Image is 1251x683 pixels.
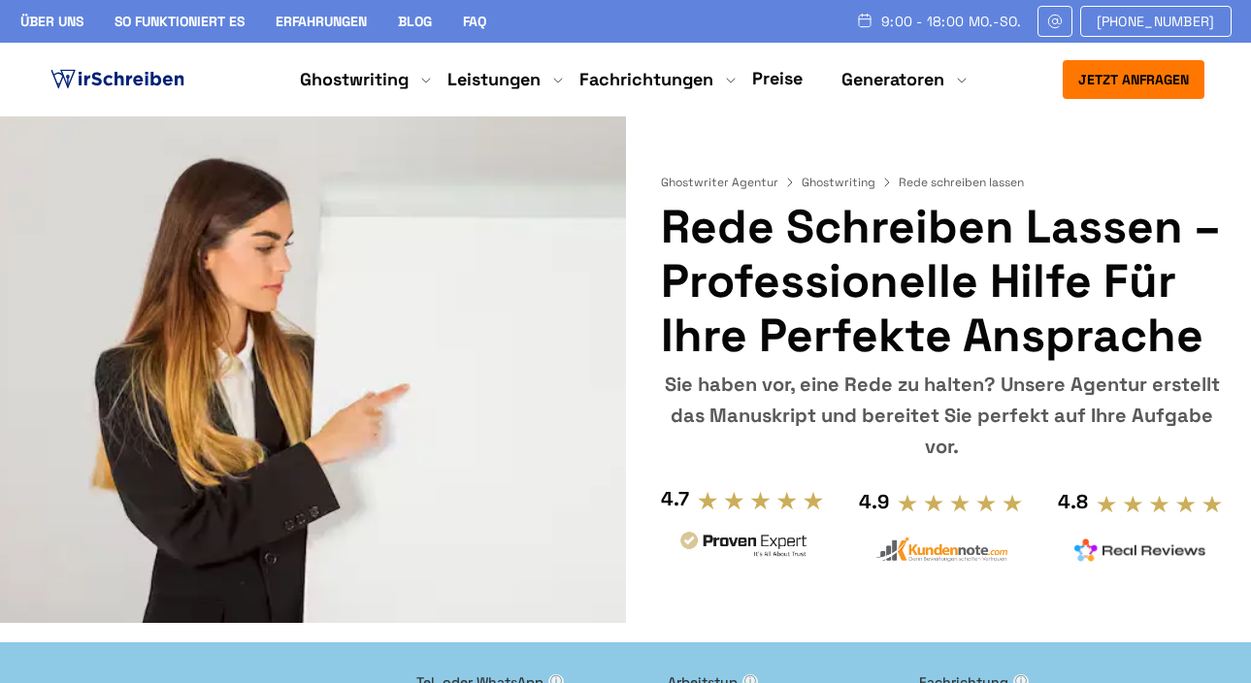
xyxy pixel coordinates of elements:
button: Jetzt anfragen [1063,60,1204,99]
img: logo ghostwriter-österreich [47,65,188,94]
span: 9:00 - 18:00 Mo.-So. [881,14,1022,29]
a: So funktioniert es [115,13,245,30]
a: Preise [752,67,803,89]
a: Ghostwriting [300,68,409,91]
img: stars [897,493,1024,514]
img: provenexpert [677,529,809,565]
a: Leistungen [447,68,541,91]
a: Erfahrungen [276,13,367,30]
img: kundennote [875,537,1007,563]
div: 4.7 [661,483,689,514]
a: Ghostwriter Agentur [661,175,798,190]
div: 4.8 [1058,486,1088,517]
a: Über uns [20,13,83,30]
a: Generatoren [841,68,944,91]
span: [PHONE_NUMBER] [1097,14,1215,29]
img: realreviews [1074,538,1206,562]
div: 4.9 [859,486,889,517]
a: [PHONE_NUMBER] [1080,6,1232,37]
img: stars [1096,494,1223,515]
img: stars [697,490,824,511]
span: Rede schreiben lassen [899,175,1024,190]
a: Fachrichtungen [579,68,713,91]
img: Email [1046,14,1064,29]
div: Sie haben vor, eine Rede zu halten? Unsere Agentur erstellt das Manuskript und bereitet Sie perfe... [661,369,1223,462]
a: Blog [398,13,432,30]
a: Ghostwriting [802,175,895,190]
img: Schedule [856,13,873,28]
h1: Rede schreiben lassen – professionelle Hilfe für Ihre perfekte Ansprache [661,200,1223,363]
a: FAQ [463,13,486,30]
